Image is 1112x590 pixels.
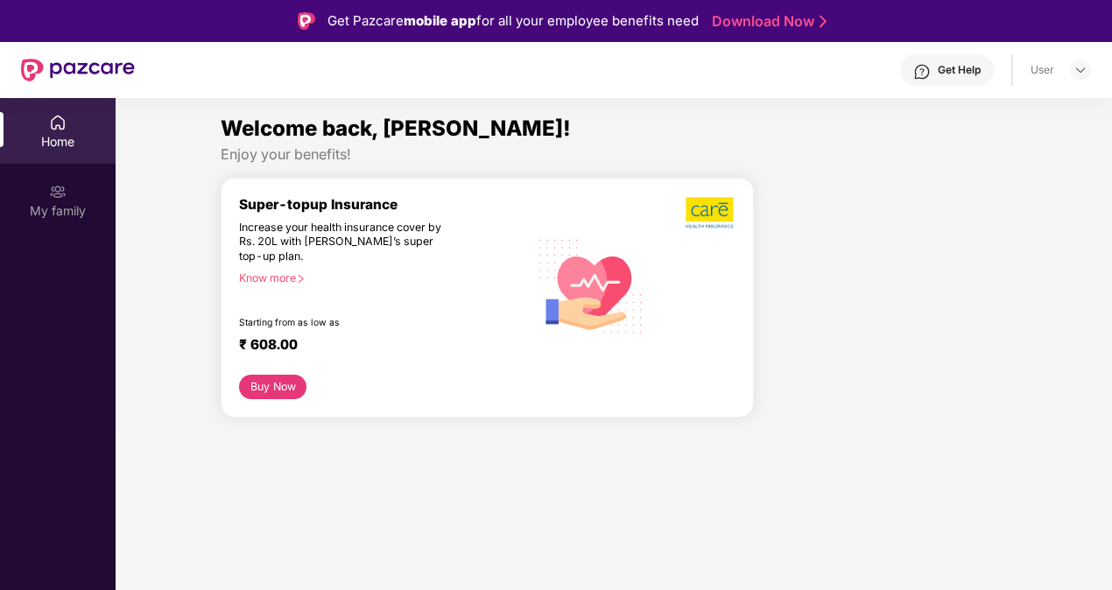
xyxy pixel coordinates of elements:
[239,271,518,284] div: Know more
[239,196,529,213] div: Super-topup Insurance
[49,114,67,131] img: svg+xml;base64,PHN2ZyBpZD0iSG9tZSIgeG1sbnM9Imh0dHA6Ly93d3cudzMub3JnLzIwMDAvc3ZnIiB3aWR0aD0iMjAiIG...
[404,12,476,29] strong: mobile app
[686,196,735,229] img: b5dec4f62d2307b9de63beb79f102df3.png
[1031,63,1054,77] div: User
[221,116,571,141] span: Welcome back, [PERSON_NAME]!
[1073,63,1087,77] img: svg+xml;base64,PHN2ZyBpZD0iRHJvcGRvd24tMzJ4MzIiIHhtbG5zPSJodHRwOi8vd3d3LnczLm9yZy8yMDAwL3N2ZyIgd2...
[21,59,135,81] img: New Pazcare Logo
[712,12,821,31] a: Download Now
[820,12,827,31] img: Stroke
[298,12,315,30] img: Logo
[529,222,653,348] img: svg+xml;base64,PHN2ZyB4bWxucz0iaHR0cDovL3d3dy53My5vcmcvMjAwMC9zdmciIHhtbG5zOnhsaW5rPSJodHRwOi8vd3...
[938,63,981,77] div: Get Help
[239,221,454,264] div: Increase your health insurance cover by Rs. 20L with [PERSON_NAME]’s super top-up plan.
[221,145,1007,164] div: Enjoy your benefits!
[296,274,306,284] span: right
[49,183,67,200] img: svg+xml;base64,PHN2ZyB3aWR0aD0iMjAiIGhlaWdodD0iMjAiIHZpZXdCb3g9IjAgMCAyMCAyMCIgZmlsbD0ibm9uZSIgeG...
[327,11,699,32] div: Get Pazcare for all your employee benefits need
[239,375,306,399] button: Buy Now
[913,63,931,81] img: svg+xml;base64,PHN2ZyBpZD0iSGVscC0zMngzMiIgeG1sbnM9Imh0dHA6Ly93d3cudzMub3JnLzIwMDAvc3ZnIiB3aWR0aD...
[239,336,511,357] div: ₹ 608.00
[239,317,454,329] div: Starting from as low as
